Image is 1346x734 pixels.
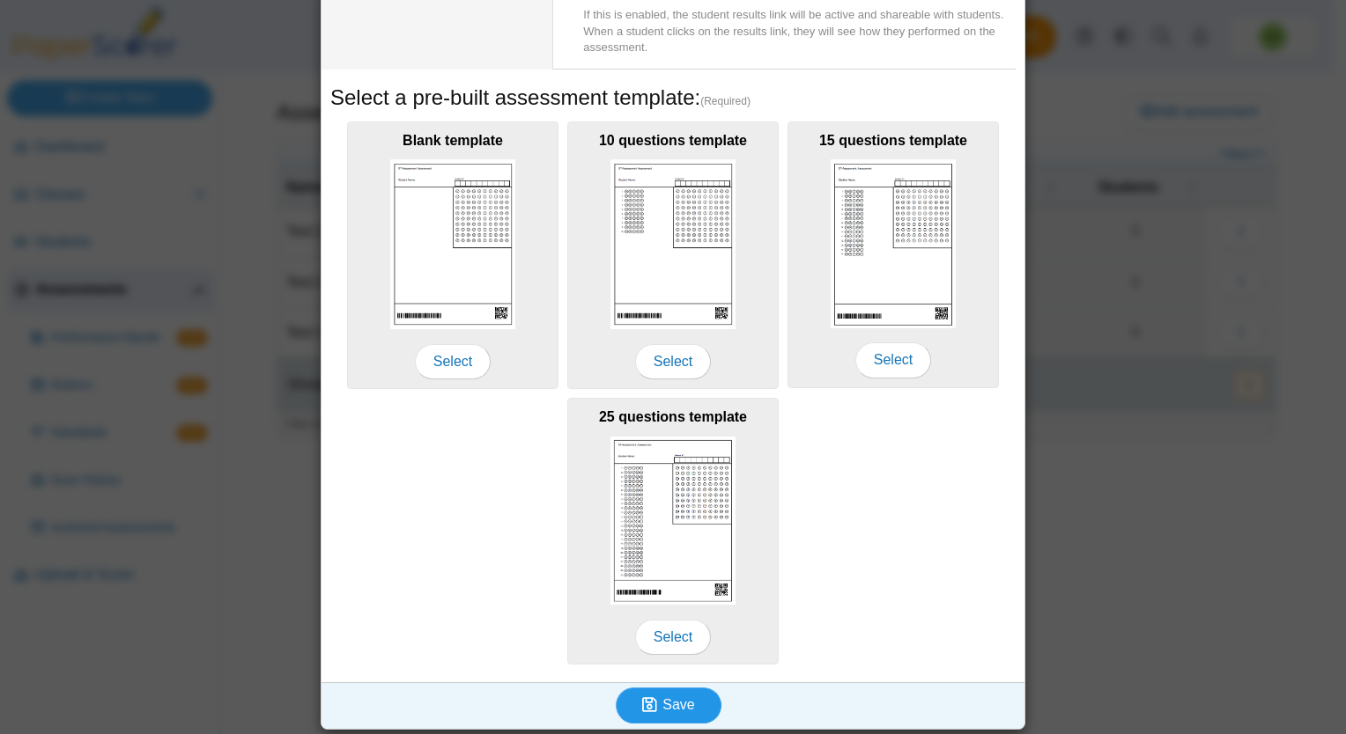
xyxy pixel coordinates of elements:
button: Save [616,687,721,723]
b: 15 questions template [819,133,967,148]
b: 10 questions template [599,133,747,148]
span: Select [415,344,491,379]
img: scan_sheet_25_questions.png [610,437,736,606]
img: scan_sheet_15_questions.png [831,159,956,328]
img: scan_sheet_blank.png [390,159,515,329]
h5: Select a pre-built assessment template: [330,83,1016,113]
span: (Required) [700,94,751,109]
b: 25 questions template [599,409,747,424]
span: Select [855,342,931,378]
b: Blank template [403,133,503,148]
div: If this is enabled, the student results link will be active and shareable with students. When a s... [583,7,1016,55]
span: Select [635,620,711,655]
img: scan_sheet_10_questions.png [610,159,736,329]
span: Select [635,344,711,379]
span: Save [662,697,694,712]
